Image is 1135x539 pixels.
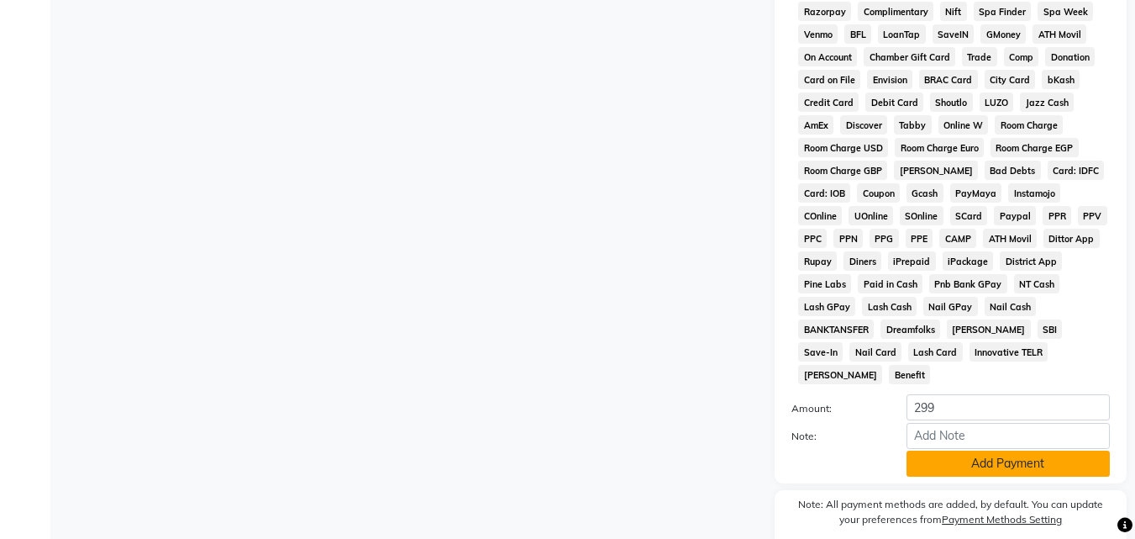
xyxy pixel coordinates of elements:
[943,251,994,271] span: iPackage
[906,423,1110,449] input: Add Note
[938,115,989,135] span: Online W
[985,70,1036,89] span: City Card
[983,229,1037,248] span: ATH Movil
[939,229,976,248] span: CAMP
[929,274,1007,293] span: Pnb Bank GPay
[1043,229,1100,248] span: Dittor App
[798,320,874,339] span: BANKTANSFER
[900,206,943,225] span: SOnline
[994,206,1036,225] span: Paypal
[798,2,851,21] span: Razorpay
[888,251,936,271] span: iPrepaid
[1078,206,1107,225] span: PPV
[798,206,842,225] span: COnline
[798,70,860,89] span: Card on File
[840,115,887,135] span: Discover
[798,138,888,157] span: Room Charge USD
[798,183,850,203] span: Card: IOB
[880,320,940,339] span: Dreamfolks
[1042,70,1080,89] span: bKash
[865,92,923,112] span: Debit Card
[798,161,887,180] span: Room Charge GBP
[862,297,917,316] span: Lash Cash
[833,229,863,248] span: PPN
[798,92,859,112] span: Credit Card
[906,394,1110,420] input: Amount
[894,115,932,135] span: Tabby
[1014,274,1060,293] span: NT Cash
[870,229,899,248] span: PPG
[1004,47,1039,66] span: Comp
[995,115,1063,135] span: Room Charge
[843,251,881,271] span: Diners
[858,274,922,293] span: Paid in Cash
[895,138,984,157] span: Room Charge Euro
[791,497,1110,534] label: Note: All payment methods are added, by default. You can update your preferences from
[798,251,837,271] span: Rupay
[974,2,1032,21] span: Spa Finder
[930,92,973,112] span: Shoutlo
[798,24,838,44] span: Venmo
[980,24,1026,44] span: GMoney
[867,70,912,89] span: Envision
[798,229,827,248] span: PPC
[798,47,857,66] span: On Account
[947,320,1031,339] span: [PERSON_NAME]
[985,161,1041,180] span: Bad Debts
[906,229,933,248] span: PPE
[940,2,967,21] span: Nift
[779,429,893,444] label: Note:
[985,297,1037,316] span: Nail Cash
[894,161,978,180] span: [PERSON_NAME]
[798,342,843,362] span: Save-In
[933,24,975,44] span: SaveIN
[779,401,893,416] label: Amount:
[1008,183,1060,203] span: Instamojo
[889,365,930,384] span: Benefit
[798,274,851,293] span: Pine Labs
[1020,92,1074,112] span: Jazz Cash
[908,342,963,362] span: Lash Card
[798,297,855,316] span: Lash GPay
[1048,161,1105,180] span: Card: IDFC
[1033,24,1086,44] span: ATH Movil
[923,297,978,316] span: Nail GPay
[962,47,997,66] span: Trade
[919,70,978,89] span: BRAC Card
[950,183,1002,203] span: PayMaya
[849,342,901,362] span: Nail Card
[849,206,893,225] span: UOnline
[942,512,1062,527] label: Payment Methods Setting
[950,206,988,225] span: SCard
[969,342,1048,362] span: Innovative TELR
[857,183,900,203] span: Coupon
[1038,320,1063,339] span: SBI
[858,2,933,21] span: Complimentary
[1043,206,1071,225] span: PPR
[906,183,943,203] span: Gcash
[990,138,1079,157] span: Room Charge EGP
[878,24,926,44] span: LoanTap
[906,451,1110,477] button: Add Payment
[1000,251,1062,271] span: District App
[864,47,955,66] span: Chamber Gift Card
[798,115,833,135] span: AmEx
[1045,47,1095,66] span: Donation
[798,365,882,384] span: [PERSON_NAME]
[980,92,1014,112] span: LUZO
[844,24,871,44] span: BFL
[1038,2,1093,21] span: Spa Week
